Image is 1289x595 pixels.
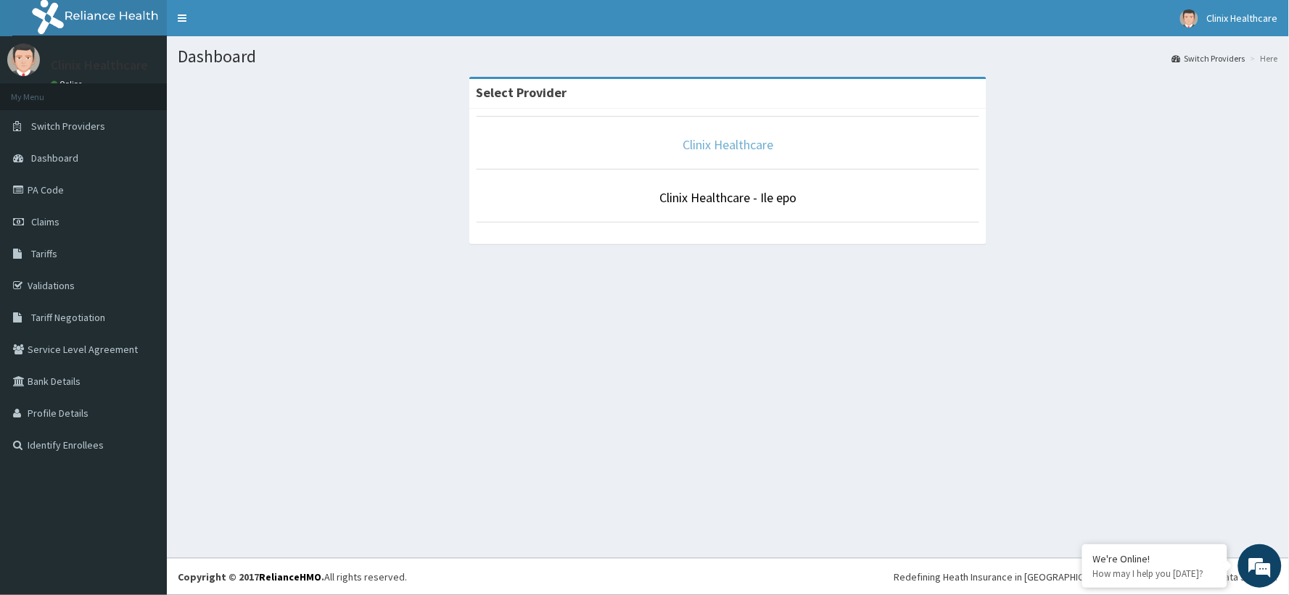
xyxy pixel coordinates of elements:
[31,215,59,228] span: Claims
[31,151,78,165] span: Dashboard
[51,79,86,89] a: Online
[51,59,148,72] p: Clinix Healthcare
[31,120,105,133] span: Switch Providers
[31,247,57,260] span: Tariffs
[477,84,567,101] strong: Select Provider
[1093,567,1216,580] p: How may I help you today?
[259,570,321,583] a: RelianceHMO
[894,570,1278,584] div: Redefining Heath Insurance in [GEOGRAPHIC_DATA] using Telemedicine and Data Science!
[683,136,773,153] a: Clinix Healthcare
[31,311,105,324] span: Tariff Negotiation
[178,47,1278,66] h1: Dashboard
[1172,52,1245,65] a: Switch Providers
[1247,52,1278,65] li: Here
[7,43,40,76] img: User Image
[1207,12,1278,25] span: Clinix Healthcare
[167,558,1289,595] footer: All rights reserved.
[1093,552,1216,565] div: We're Online!
[1180,9,1198,28] img: User Image
[659,189,796,206] a: Clinix Healthcare - Ile epo
[178,570,324,583] strong: Copyright © 2017 .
